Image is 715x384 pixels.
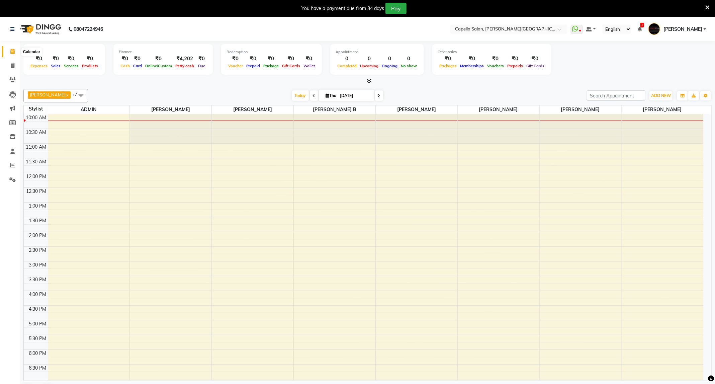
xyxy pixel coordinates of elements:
[294,105,375,114] span: [PERSON_NAME] B
[506,55,525,63] div: ₹0
[28,276,48,283] div: 3:30 PM
[28,306,48,313] div: 4:30 PM
[29,55,49,63] div: ₹0
[648,23,660,35] img: Capello Trimurti
[438,55,458,63] div: ₹0
[174,64,196,68] span: Petty cash
[292,90,309,101] span: Today
[587,90,645,101] input: Search Appointment
[336,55,358,63] div: 0
[74,20,103,39] b: 08047224946
[212,105,293,114] span: [PERSON_NAME]
[458,105,539,114] span: [PERSON_NAME]
[458,55,485,63] div: ₹0
[62,64,80,68] span: Services
[80,55,100,63] div: ₹0
[144,64,174,68] span: Online/Custom
[227,64,245,68] span: Voucher
[485,55,506,63] div: ₹0
[336,49,419,55] div: Appointment
[49,55,62,63] div: ₹0
[28,217,48,224] div: 1:30 PM
[28,350,48,357] div: 6:00 PM
[28,203,48,210] div: 1:00 PM
[144,55,174,63] div: ₹0
[25,114,48,121] div: 10:00 AM
[485,64,506,68] span: Vouchers
[48,105,130,114] span: ADMIN
[49,64,62,68] span: Sales
[25,188,48,195] div: 12:30 PM
[130,105,211,114] span: [PERSON_NAME]
[72,92,82,97] span: +7
[119,55,131,63] div: ₹0
[28,247,48,254] div: 2:30 PM
[28,291,48,298] div: 4:00 PM
[380,55,399,63] div: 0
[438,64,458,68] span: Packages
[119,49,207,55] div: Finance
[24,105,48,112] div: Stylist
[525,55,546,63] div: ₹0
[28,261,48,268] div: 3:00 PM
[649,91,673,100] button: ADD NEW
[338,91,372,101] input: 2025-09-04
[358,55,380,63] div: 0
[438,49,546,55] div: Other sales
[638,26,642,32] a: 1
[358,64,380,68] span: Upcoming
[540,105,621,114] span: [PERSON_NAME]
[174,55,196,63] div: ₹4,202
[29,49,100,55] div: Total
[29,64,49,68] span: Expenses
[17,20,63,39] img: logo
[66,92,69,97] a: x
[28,365,48,372] div: 6:30 PM
[262,64,280,68] span: Package
[336,64,358,68] span: Completed
[262,55,280,63] div: ₹0
[196,55,207,63] div: ₹0
[131,55,144,63] div: ₹0
[28,320,48,327] div: 5:00 PM
[376,105,457,114] span: [PERSON_NAME]
[227,55,245,63] div: ₹0
[196,64,207,68] span: Due
[131,64,144,68] span: Card
[525,64,546,68] span: Gift Cards
[119,64,131,68] span: Cash
[399,64,419,68] span: No show
[280,55,302,63] div: ₹0
[25,129,48,136] div: 10:30 AM
[663,26,702,33] span: [PERSON_NAME]
[245,64,262,68] span: Prepaid
[30,92,66,97] span: [PERSON_NAME]
[280,64,302,68] span: Gift Cards
[25,173,48,180] div: 12:00 PM
[622,105,703,114] span: [PERSON_NAME]
[640,23,644,27] span: 1
[80,64,100,68] span: Products
[62,55,80,63] div: ₹0
[651,93,671,98] span: ADD NEW
[25,144,48,151] div: 11:00 AM
[380,64,399,68] span: Ongoing
[399,55,419,63] div: 0
[324,93,338,98] span: Thu
[28,232,48,239] div: 2:00 PM
[227,49,317,55] div: Redemption
[25,158,48,165] div: 11:30 AM
[245,55,262,63] div: ₹0
[385,3,407,14] button: Pay
[458,64,485,68] span: Memberships
[302,64,317,68] span: Wallet
[28,335,48,342] div: 5:30 PM
[506,64,525,68] span: Prepaids
[301,5,384,12] div: You have a payment due from 34 days
[21,48,42,56] div: Calendar
[302,55,317,63] div: ₹0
